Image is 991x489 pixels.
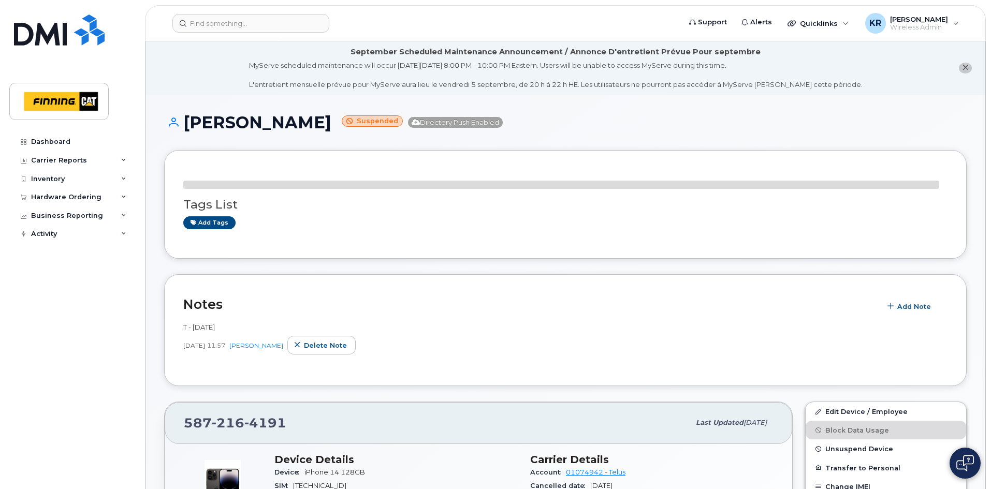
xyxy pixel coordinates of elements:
[164,113,967,131] h1: [PERSON_NAME]
[530,468,566,476] span: Account
[408,117,503,128] span: Directory Push Enabled
[530,453,774,466] h3: Carrier Details
[696,419,744,426] span: Last updated
[304,340,347,350] span: Delete note
[304,468,365,476] span: iPhone 14 128GB
[249,61,863,90] div: MyServe scheduled maintenance will occur [DATE][DATE] 8:00 PM - 10:00 PM Eastern. Users will be u...
[351,47,761,57] div: September Scheduled Maintenance Announcement / Annonce D'entretient Prévue Pour septembre
[806,402,966,421] a: Edit Device / Employee
[897,302,931,312] span: Add Note
[806,421,966,439] button: Block Data Usage
[207,341,225,350] span: 11:57
[183,323,215,331] span: T - [DATE]
[956,455,974,471] img: Open chat
[183,216,236,229] a: Add tags
[212,415,244,431] span: 216
[183,297,876,312] h2: Notes
[825,445,893,453] span: Unsuspend Device
[566,468,625,476] a: 01074942 - Telus
[274,468,304,476] span: Device
[881,298,940,316] button: Add Note
[744,419,767,426] span: [DATE]
[806,458,966,477] button: Transfer to Personal
[184,415,286,431] span: 587
[244,415,286,431] span: 4191
[229,342,283,349] a: [PERSON_NAME]
[287,336,356,354] button: Delete note
[806,439,966,458] button: Unsuspend Device
[183,198,948,211] h3: Tags List
[342,115,403,127] small: Suspended
[183,341,205,350] span: [DATE]
[959,63,972,73] button: close notification
[274,453,518,466] h3: Device Details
